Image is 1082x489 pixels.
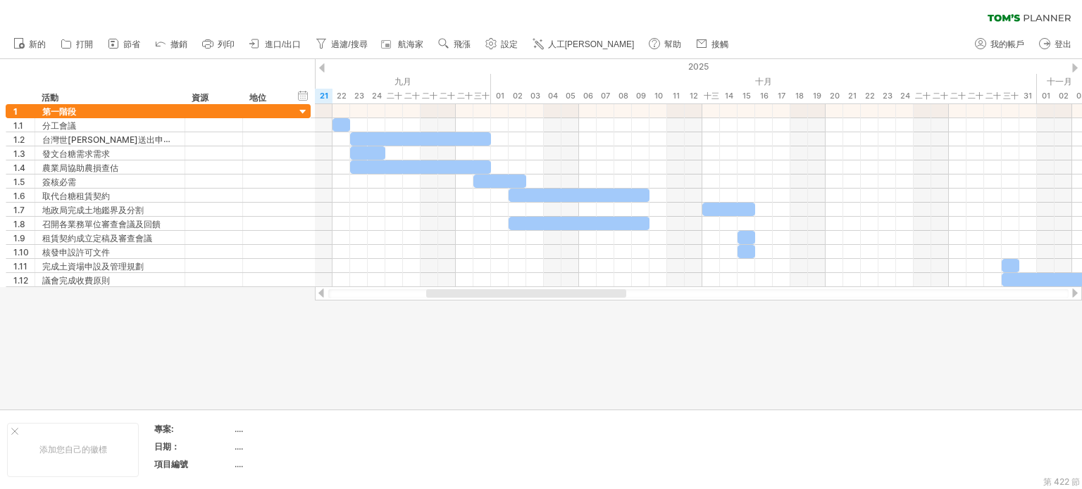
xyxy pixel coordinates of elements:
[312,35,371,53] a: 過濾/搜尋
[42,219,161,229] font: 召開各業務單位審查會議及回饋
[42,134,206,145] font: 台灣世[PERSON_NAME]送出申請書件初稿
[354,91,364,101] font: 23
[990,39,1024,49] font: 我的帳戶
[218,39,235,49] font: 列印
[755,76,772,87] font: 十月
[1037,89,1055,103] div: 2025年11月1日星期六
[914,89,931,103] div: 2025年10月25日星期六
[331,39,367,49] font: 過濾/搜尋
[725,91,733,101] font: 14
[742,91,751,101] font: 15
[808,89,826,103] div: 2025年10月19日星期日
[848,91,857,101] font: 21
[454,39,471,49] font: 飛漲
[154,424,174,434] font: 專案:
[968,91,983,115] font: 二十八
[57,35,97,53] a: 打開
[778,91,785,101] font: 17
[13,233,25,243] font: 1.9
[720,89,738,103] div: 2025年10月14日星期二
[1002,89,1019,103] div: 2025年10月30日，星期四
[13,163,25,173] font: 1.4
[667,89,685,103] div: 2025年10月11日星期六
[42,106,76,117] font: 第一階段
[795,91,804,101] font: 18
[618,91,628,101] font: 08
[688,61,709,72] font: 2025
[404,91,420,115] font: 二十六
[394,76,411,87] font: 九月
[42,92,58,103] font: 活動
[645,35,685,53] a: 幫助
[984,89,1002,103] div: 2025年10月29日星期三
[900,91,910,101] font: 24
[1019,89,1037,103] div: 2025年10月31日星期五
[583,91,593,101] font: 06
[597,89,614,103] div: 2025年10月7日星期二
[421,89,438,103] div: 2025年9月27日星期六
[13,148,25,159] font: 1.3
[773,89,790,103] div: 2025年10月17日星期五
[813,91,821,101] font: 19
[738,89,755,103] div: 2025年10月15日星期三
[1043,476,1080,487] font: 第 422 節
[199,35,239,53] a: 列印
[614,89,632,103] div: 2025年10月8日星期三
[332,89,350,103] div: 2025年9月22日星期一
[526,89,544,103] div: 2025年10月3日，星期五
[482,35,522,53] a: 設定
[501,39,518,49] font: 設定
[379,35,428,53] a: 航海家
[1059,91,1069,101] font: 02
[931,89,949,103] div: 2025年10月26日星期日
[579,89,597,103] div: 2025年10月6日星期一
[13,247,29,258] font: 1.10
[692,35,733,53] a: 接觸
[601,91,610,101] font: 07
[1003,91,1019,101] font: 三十
[104,35,144,53] a: 節省
[843,89,861,103] div: 2025年10月21日星期二
[513,91,523,101] font: 02
[320,91,328,101] font: 21
[13,106,18,117] font: 1
[861,89,878,103] div: 2025年10月22日星期三
[13,205,25,215] font: 1.7
[13,219,25,229] font: 1.8
[387,91,402,115] font: 二十五
[1042,91,1050,101] font: 01
[878,89,896,103] div: 2025年10月23日星期四
[529,35,639,53] a: 人工[PERSON_NAME]
[971,35,1028,53] a: 我的帳戶
[883,91,893,101] font: 23
[42,233,152,243] font: 租賃契約成立定稿及審查會議
[29,39,46,49] font: 新的
[154,459,188,469] font: 項目編號
[711,39,728,49] font: 接觸
[170,39,187,49] font: 撤銷
[13,275,28,286] font: 1.12
[457,91,473,115] font: 二十九
[42,191,110,201] font: 取代台糖租賃契約
[42,205,144,215] font: 地政局完成土地鑑界及分割
[548,39,635,49] font: 人工[PERSON_NAME]
[632,89,649,103] div: 2025年10月9日星期四
[702,89,720,103] div: 2025年10月13日星期一
[950,91,966,115] font: 二十七
[636,91,646,101] font: 09
[42,247,110,258] font: 核發申設許可文件
[1036,35,1076,53] a: 登出
[13,261,27,272] font: 1.11
[473,89,491,103] div: 2025年9月30日星期二
[123,39,140,49] font: 節省
[649,89,667,103] div: 2025年10月10日星期五
[42,148,110,159] font: 發文台糖需求需求
[509,89,526,103] div: 2025年10月2日，星期四
[372,91,382,101] font: 24
[685,89,702,103] div: 2025年10月12日星期日
[755,89,773,103] div: 2025年10月16日星期四
[704,91,719,101] font: 十三
[249,92,266,103] font: 地位
[42,163,118,173] font: 農業局協助農損查估
[403,89,421,103] div: 2025年9月26日，星期五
